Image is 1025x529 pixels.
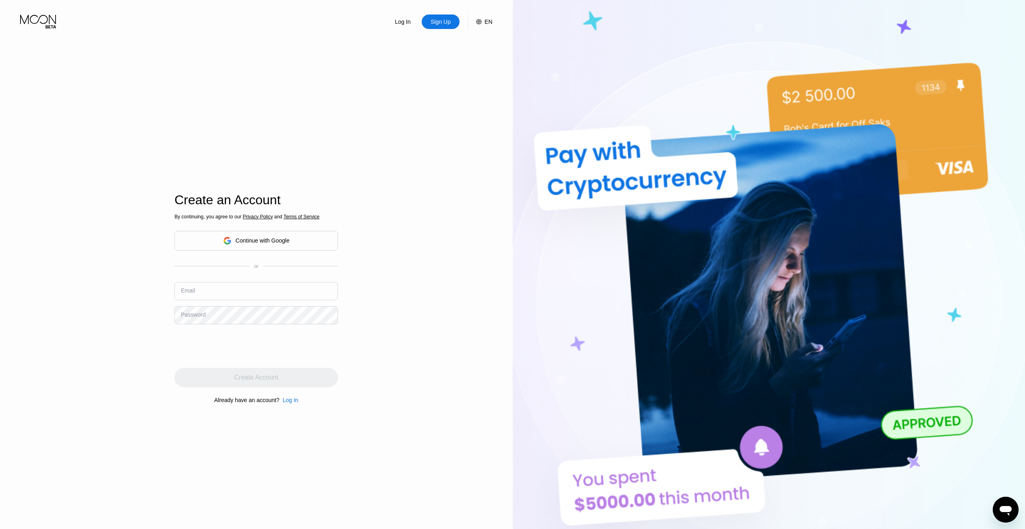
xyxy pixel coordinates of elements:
[214,397,280,403] div: Already have an account?
[468,15,492,29] div: EN
[280,397,298,403] div: Log In
[993,497,1019,523] iframe: Кнопка запуска окна обмена сообщениями
[384,15,422,29] div: Log In
[394,18,412,26] div: Log In
[243,214,273,220] span: Privacy Policy
[174,193,338,207] div: Create an Account
[181,287,195,294] div: Email
[283,397,298,403] div: Log In
[422,15,460,29] div: Sign Up
[174,330,297,362] iframe: reCAPTCHA
[485,19,492,25] div: EN
[273,214,284,220] span: and
[430,18,451,26] div: Sign Up
[284,214,319,220] span: Terms of Service
[174,214,338,220] div: By continuing, you agree to our
[236,237,290,244] div: Continue with Google
[174,231,338,251] div: Continue with Google
[181,311,205,318] div: Password
[254,263,259,269] div: or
